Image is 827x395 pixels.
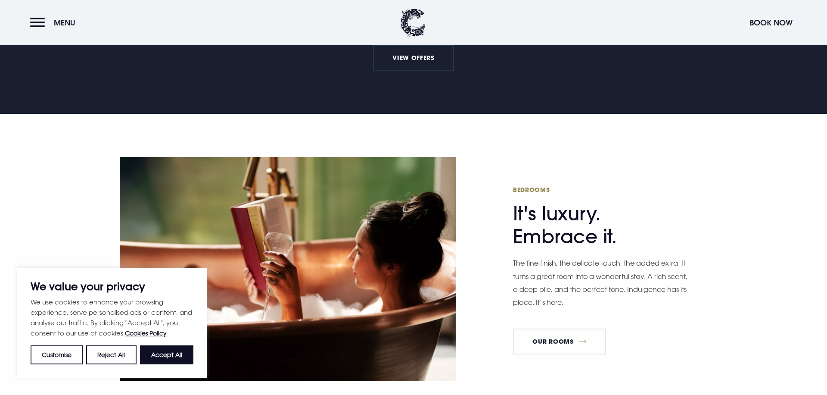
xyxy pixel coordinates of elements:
[17,268,207,378] div: We value your privacy
[30,13,80,32] button: Menu
[373,45,454,71] a: View Offers
[54,18,75,28] span: Menu
[31,297,193,339] p: We use cookies to enhance your browsing experience, serve personalised ads or content, and analys...
[400,9,426,37] img: Clandeboye Lodge
[513,257,690,309] p: The fine finish, the delicate touch, the added extra. It turns a great room into a wonderful stay...
[745,13,797,32] button: Book Now
[31,281,193,292] p: We value your privacy
[86,345,136,364] button: Reject All
[120,157,456,381] img: Clandeboye Lodge Hotel in Northern Ireland
[513,329,606,354] a: Our Rooms
[31,345,83,364] button: Customise
[140,345,193,364] button: Accept All
[513,185,681,194] span: Bedrooms
[513,185,681,248] h2: It's luxury. Embrace it.
[125,329,167,337] a: Cookies Policy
